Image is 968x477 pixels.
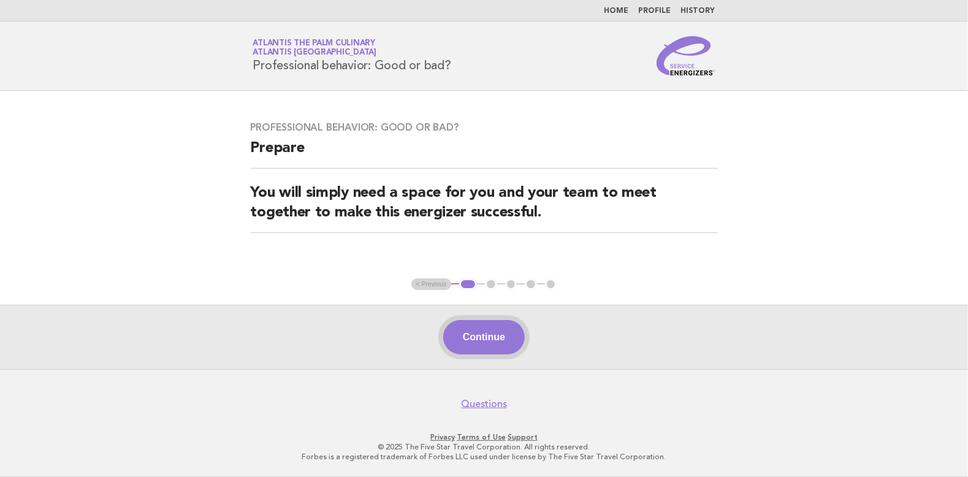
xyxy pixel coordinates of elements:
[457,433,506,441] a: Terms of Use
[508,433,538,441] a: Support
[657,36,715,75] img: Service Energizers
[251,139,718,169] h2: Prepare
[109,452,859,462] p: Forbes is a registered trademark of Forbes LLC used under license by The Five Star Travel Corpora...
[461,398,507,410] a: Questions
[604,7,629,15] a: Home
[251,121,718,134] h3: Professional behavior: Good or bad?
[109,432,859,442] p: · ·
[253,49,377,57] span: Atlantis [GEOGRAPHIC_DATA]
[639,7,671,15] a: Profile
[443,320,525,354] button: Continue
[251,183,718,233] h2: You will simply need a space for you and your team to meet together to make this energizer succes...
[681,7,715,15] a: History
[430,433,455,441] a: Privacy
[253,39,377,56] a: Atlantis The Palm CulinaryAtlantis [GEOGRAPHIC_DATA]
[253,40,451,72] h1: Professional behavior: Good or bad?
[109,442,859,452] p: © 2025 The Five Star Travel Corporation. All rights reserved.
[459,278,477,291] button: 1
